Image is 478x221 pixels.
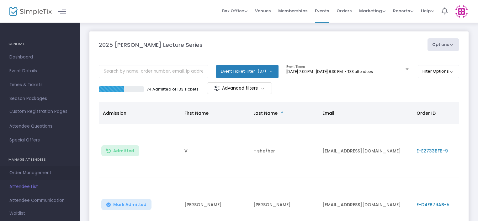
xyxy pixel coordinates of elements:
button: Options [428,38,459,51]
span: Help [421,8,434,14]
span: Memberships [278,3,307,19]
button: Event Ticket Filter(37) [216,65,279,78]
td: [EMAIL_ADDRESS][DOMAIN_NAME] [319,124,413,178]
span: Order ID [417,110,436,116]
m-button: Advanced filters [207,82,272,94]
span: Orders [337,3,352,19]
span: Mark Admitted [113,202,146,207]
td: - she/her [250,124,319,178]
span: Waitlist [9,210,25,217]
span: Last Name [253,110,278,116]
span: E-D4FB79AB-5 [417,202,449,208]
span: Order Management [9,169,71,177]
img: filter [214,85,220,91]
span: [DATE] 7:00 PM - [DATE] 8:30 PM • 133 attendees [286,69,373,74]
p: 74 Admitted of 133 Tickets [146,86,199,92]
button: Filter Options [418,65,459,78]
span: Box Office [222,8,247,14]
h4: MANAGE ATTENDEES [8,153,72,166]
span: Attendee List [9,183,71,191]
span: Special Offers [9,136,71,144]
span: Marketing [359,8,385,14]
span: Attendee Communication [9,196,71,205]
span: Times & Tickets [9,81,71,89]
button: Admitted [101,145,139,156]
span: Season Packages [9,95,71,103]
span: Dashboard [9,53,71,61]
h4: GENERAL [8,38,72,50]
span: E-E2733BFB-9 [417,148,448,154]
span: Admission [103,110,126,116]
span: Events [315,3,329,19]
span: Sortable [280,111,285,116]
m-panel-title: 2025 [PERSON_NAME] Lecture Series [99,41,203,49]
input: Search by name, order number, email, ip address [99,65,208,78]
span: Admitted [113,148,134,153]
button: Mark Admitted [101,199,151,210]
span: Custom Registration Pages [9,108,67,115]
span: Email [322,110,334,116]
span: (37) [258,69,266,74]
td: V [181,124,250,178]
span: Reports [393,8,413,14]
span: Event Details [9,67,71,75]
span: First Name [184,110,209,116]
span: Venues [255,3,271,19]
span: Attendee Questions [9,122,71,130]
